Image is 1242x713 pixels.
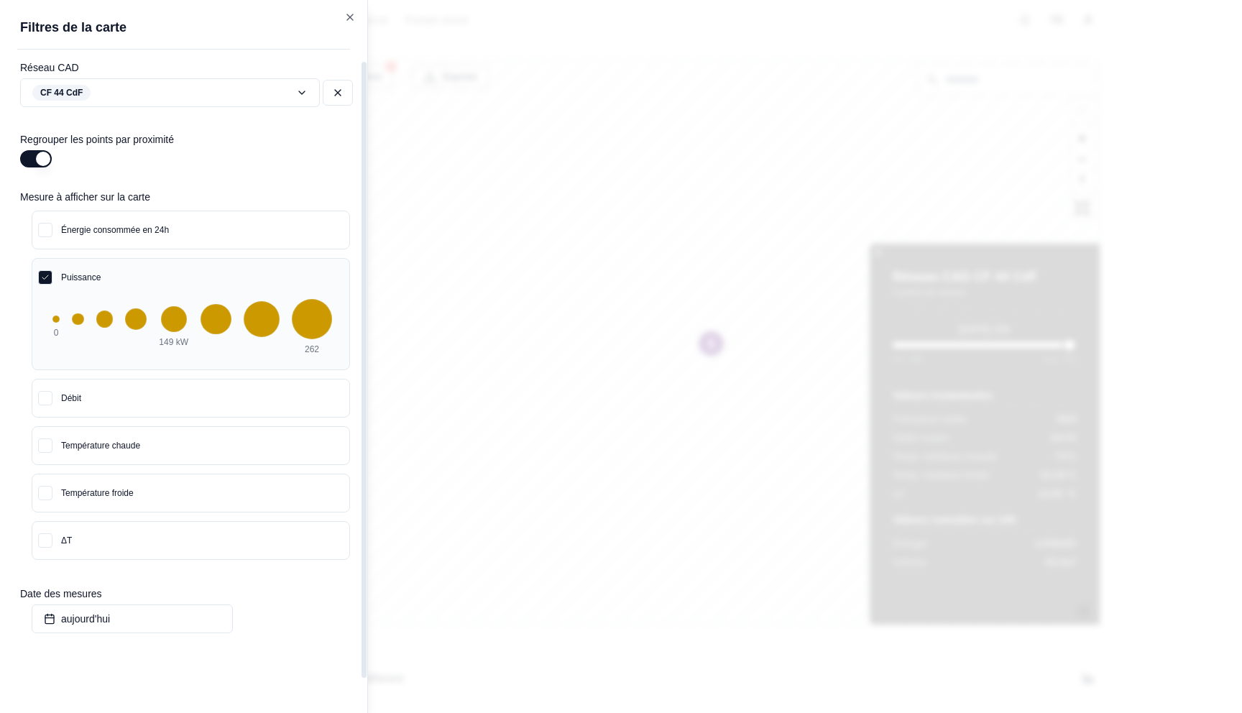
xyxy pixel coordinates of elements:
button: Débit [32,379,349,417]
span: 262 [305,344,319,355]
button: Température chaude [32,427,349,464]
button: Température froide [32,474,349,512]
button: Puissance [32,259,349,296]
label: Date des mesures [20,589,367,599]
button: Énergie consommée en 24h [32,211,349,249]
div: Puissance [50,296,349,369]
button: label [20,78,320,107]
button: ΔT [32,522,349,559]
